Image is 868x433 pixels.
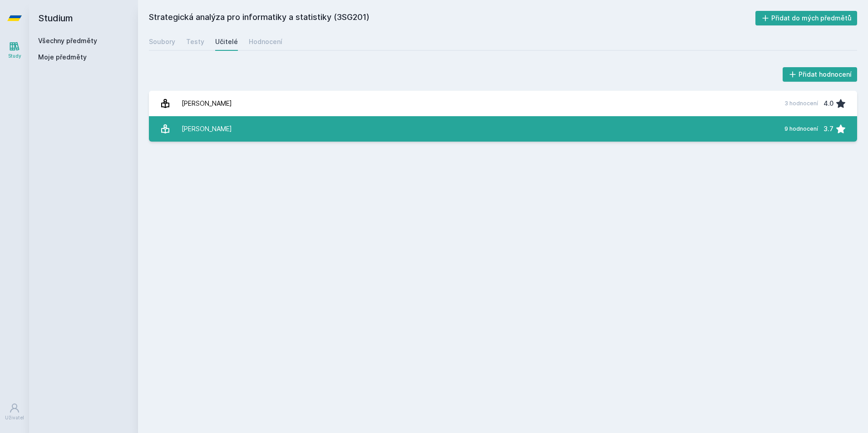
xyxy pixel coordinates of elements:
a: Hodnocení [249,33,282,51]
div: [PERSON_NAME] [182,120,232,138]
div: 9 hodnocení [784,125,818,133]
a: Uživatel [2,398,27,426]
a: Testy [186,33,204,51]
button: Přidat do mých předmětů [755,11,858,25]
div: Soubory [149,37,175,46]
div: Testy [186,37,204,46]
div: Uživatel [5,414,24,421]
a: [PERSON_NAME] 9 hodnocení 3.7 [149,116,857,142]
a: Všechny předměty [38,37,97,44]
div: 3 hodnocení [784,100,818,107]
div: 3.7 [824,120,833,138]
span: Moje předměty [38,53,87,62]
a: Soubory [149,33,175,51]
a: Učitelé [215,33,238,51]
div: Study [8,53,21,59]
a: [PERSON_NAME] 3 hodnocení 4.0 [149,91,857,116]
div: [PERSON_NAME] [182,94,232,113]
div: Učitelé [215,37,238,46]
div: Hodnocení [249,37,282,46]
div: 4.0 [824,94,833,113]
button: Přidat hodnocení [783,67,858,82]
a: Study [2,36,27,64]
h2: Strategická analýza pro informatiky a statistiky (3SG201) [149,11,755,25]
